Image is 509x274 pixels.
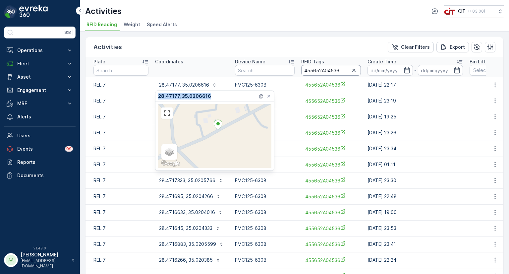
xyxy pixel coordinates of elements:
[160,159,182,168] a: Open this area in Google Maps (opens a new window)
[64,30,71,35] p: ⌘B
[162,145,177,159] a: Layers
[364,220,466,236] td: [DATE] 23:53
[85,252,152,268] td: REL 7
[232,236,298,252] td: FMC125-6308
[159,241,216,247] p: 28.4716883, 35.0205599
[93,42,122,52] p: Activities
[364,236,466,252] td: [DATE] 23:41
[301,65,361,76] input: Search
[4,156,76,169] a: Reports
[418,65,463,76] input: dd/mm/yyyy
[305,98,357,104] a: 455652A04536
[364,93,466,109] td: [DATE] 23:19
[232,188,298,204] td: FMC125-6308
[155,239,228,249] button: 28.4716883, 35.0205599
[93,58,105,65] p: Plate
[93,65,148,76] input: Search
[85,188,152,204] td: REL 7
[17,113,73,120] p: Alerts
[160,159,182,168] img: Google
[86,21,117,28] span: RFID Reading
[17,47,62,54] p: Operations
[4,246,76,250] span: v 1.49.0
[155,255,225,265] button: 28.4716266, 35.020385
[414,66,417,74] p: -
[305,193,357,200] a: 455652A04536
[124,21,140,28] span: Weight
[159,193,213,200] p: 28.471695, 35.0204266
[21,258,68,269] p: [EMAIL_ADDRESS][DOMAIN_NAME]
[4,57,76,70] button: Fleet
[155,80,221,90] button: 28.47177, 35.0206616
[368,65,413,76] input: dd/mm/yyyy
[85,141,152,157] td: REL 7
[364,141,466,157] td: [DATE] 23:34
[470,58,493,65] p: Bin Lifting
[4,44,76,57] button: Operations
[364,125,466,141] td: [DATE] 23:26
[21,251,68,258] p: [PERSON_NAME]
[368,58,396,65] p: Create Time
[85,220,152,236] td: REL 7
[305,241,357,248] a: 455652A04536
[4,97,76,110] button: MRF
[155,58,183,65] p: Coordinates
[159,257,213,263] p: 28.4716266, 35.020385
[450,44,465,50] p: Export
[4,84,76,97] button: Engagement
[232,77,298,93] td: FMC125-6308
[17,159,73,166] p: Reports
[4,169,76,182] a: Documents
[305,225,357,232] a: 455652A04536
[305,257,357,264] a: 455652A04536
[468,9,485,14] p: ( +03:00 )
[4,110,76,123] a: Alerts
[4,5,17,19] img: logo
[305,81,357,88] a: 455652A04536
[85,236,152,252] td: REL 7
[305,129,357,136] a: 455652A04536
[6,255,16,265] div: AA
[85,109,152,125] td: REL 7
[364,109,466,125] td: [DATE] 19:25
[17,132,73,139] p: Users
[4,129,76,142] a: Users
[17,60,62,67] p: Fleet
[17,87,62,94] p: Engagement
[401,44,430,50] p: Clear Filters
[444,5,504,17] button: CIT(+03:00)
[305,177,357,184] span: 455652A04536
[364,157,466,172] td: [DATE] 01:11
[388,42,434,52] button: Clear Filters
[364,204,466,220] td: [DATE] 19:00
[301,58,324,65] p: RFID Tags
[305,113,357,120] a: 455652A04536
[159,177,215,184] p: 28.4717333, 35.0205766
[364,252,466,268] td: [DATE] 22:24
[305,209,357,216] a: 455652A04536
[305,145,357,152] a: 455652A04536
[155,175,227,186] button: 28.4717333, 35.0205766
[232,252,298,268] td: FMC125-6308
[85,77,152,93] td: REL 7
[85,172,152,188] td: REL 7
[66,146,72,152] p: 99
[85,204,152,220] td: REL 7
[19,5,48,19] img: logo_dark-DEwI_e13.png
[305,161,357,168] a: 455652A04536
[162,108,172,118] a: View Fullscreen
[85,157,152,172] td: REL 7
[436,42,469,52] button: Export
[159,209,215,216] p: 28.4716633, 35.0204016
[147,21,177,28] span: Speed Alerts
[444,8,455,15] img: cit-logo_pOk6rL0.png
[85,125,152,141] td: REL 7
